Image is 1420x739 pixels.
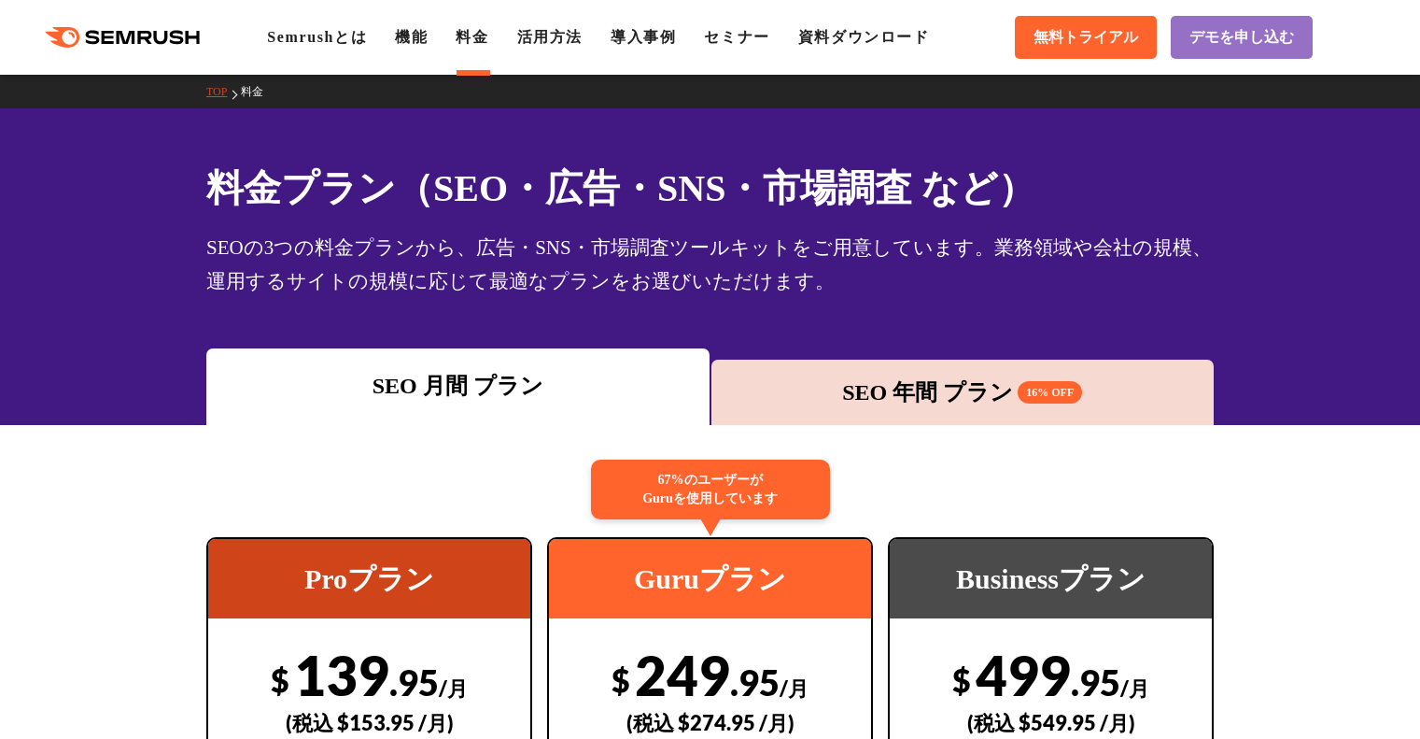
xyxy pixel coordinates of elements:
[890,539,1212,618] div: Businessプラン
[439,675,468,701] span: /月
[206,85,241,98] a: TOP
[1120,675,1149,701] span: /月
[267,29,367,45] a: Semrushとは
[730,661,780,703] span: .95
[1033,28,1138,48] span: 無料トライアル
[549,539,871,618] div: Guruプラン
[1171,16,1313,59] a: デモを申し込む
[721,376,1205,409] div: SEO 年間 プラン
[611,29,676,45] a: 導入事例
[517,29,583,45] a: 活用方法
[206,161,1214,216] h1: 料金プラン（SEO・広告・SNS・市場調査 など）
[1015,16,1157,59] a: 無料トライアル
[780,675,808,701] span: /月
[952,661,971,699] span: $
[389,661,439,703] span: .95
[456,29,488,45] a: 料金
[1018,381,1082,404] span: 16% OFF
[208,539,530,618] div: Proプラン
[395,29,428,45] a: 機能
[206,231,1214,298] div: SEOの3つの料金プランから、広告・SNS・市場調査ツールキットをご用意しています。業務領域や会社の規模、運用するサイトの規模に応じて最適なプランをお選びいただけます。
[1189,28,1294,48] span: デモを申し込む
[612,661,630,699] span: $
[1071,661,1120,703] span: .95
[704,29,769,45] a: セミナー
[271,661,289,699] span: $
[798,29,930,45] a: 資料ダウンロード
[591,460,830,519] div: 67%のユーザーが Guruを使用しています
[216,369,700,403] div: SEO 月間 プラン
[241,85,277,98] a: 料金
